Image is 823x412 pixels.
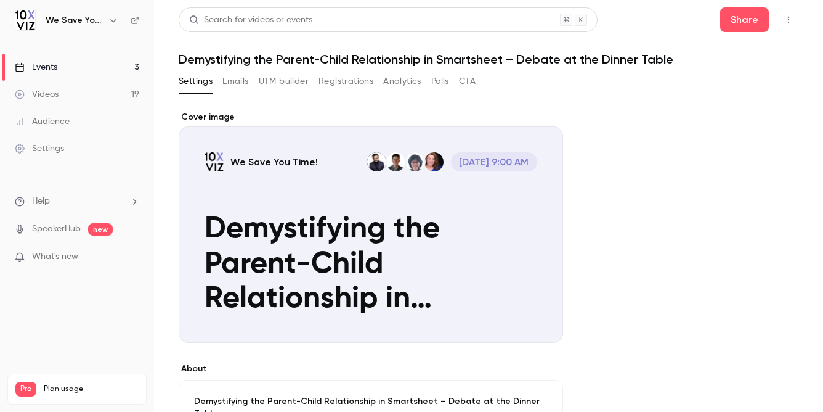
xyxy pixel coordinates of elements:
[259,72,309,91] button: UTM builder
[179,111,563,123] label: Cover image
[383,72,421,91] button: Analytics
[15,10,35,30] img: We Save You Time!
[15,382,36,397] span: Pro
[459,72,476,91] button: CTA
[189,14,312,27] div: Search for videos or events
[431,72,449,91] button: Polls
[32,223,81,236] a: SpeakerHub
[32,250,78,263] span: What's new
[15,115,70,128] div: Audience
[720,7,769,32] button: Share
[124,252,139,263] iframe: Noticeable Trigger
[44,384,139,394] span: Plan usage
[222,72,248,91] button: Emails
[15,88,59,101] div: Videos
[88,223,113,236] span: new
[179,72,213,91] button: Settings
[179,363,563,375] label: About
[179,111,563,343] section: Cover image
[32,195,50,208] span: Help
[15,61,57,73] div: Events
[15,142,64,155] div: Settings
[15,195,139,208] li: help-dropdown-opener
[179,52,798,67] h1: Demystifying the Parent-Child Relationship in Smartsheet – Debate at the Dinner Table
[318,72,373,91] button: Registrations
[46,14,103,27] h6: We Save You Time!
